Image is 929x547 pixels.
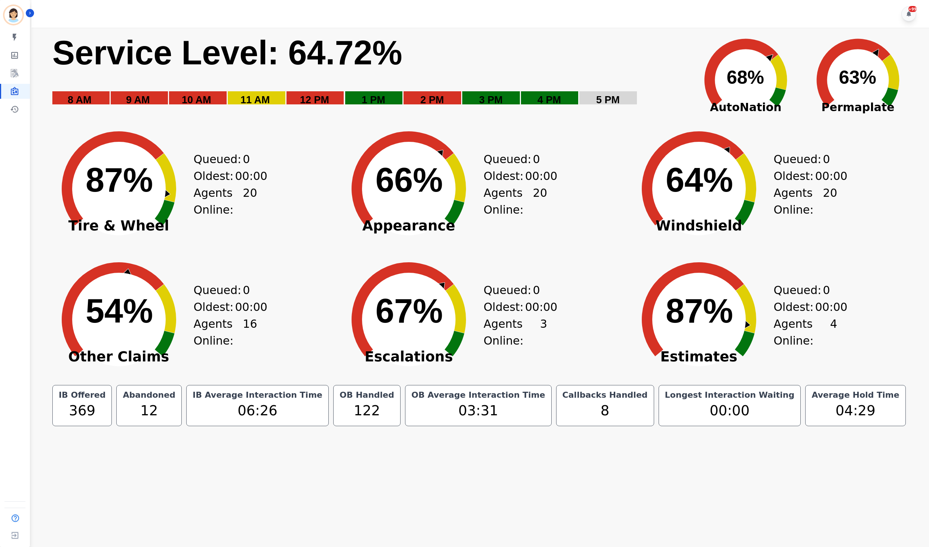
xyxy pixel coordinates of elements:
span: Other Claims [44,353,194,361]
div: Queued: [774,151,830,168]
div: IB Offered [57,390,107,400]
span: 0 [533,151,540,168]
span: 16 [243,315,257,349]
img: Bordered avatar [4,6,22,24]
span: 00:00 [235,299,267,315]
text: 10 AM [182,94,211,106]
div: 00:00 [663,400,796,421]
span: 20 [823,184,837,218]
text: 2 PM [420,94,444,106]
span: 0 [533,282,540,299]
span: 20 [243,184,257,218]
div: 122 [338,400,396,421]
div: Oldest: [774,299,830,315]
div: 04:29 [810,400,901,421]
div: OB Handled [338,390,396,400]
text: 4 PM [537,94,561,106]
text: 54% [86,292,153,330]
div: IB Average Interaction Time [191,390,324,400]
text: 3 PM [479,94,503,106]
div: Oldest: [484,168,540,184]
span: 00:00 [525,299,557,315]
span: 00:00 [815,299,847,315]
text: 68% [727,67,764,88]
div: 12 [121,400,177,421]
div: 06:26 [191,400,324,421]
span: Escalations [334,353,484,361]
span: Appearance [334,222,484,230]
div: Queued: [484,151,540,168]
div: Queued: [774,282,830,299]
text: 66% [375,161,443,199]
div: Queued: [194,282,250,299]
span: 00:00 [235,168,267,184]
span: 0 [823,151,830,168]
div: Queued: [484,282,540,299]
text: 12 PM [300,94,329,106]
span: 0 [243,282,250,299]
text: 63% [839,67,876,88]
span: 20 [533,184,547,218]
span: 0 [243,151,250,168]
div: Agents Online: [774,184,837,218]
div: 369 [57,400,107,421]
span: 3 [540,315,547,349]
text: 67% [375,292,443,330]
span: 0 [823,282,830,299]
text: 5 PM [596,94,620,106]
div: 03:31 [410,400,547,421]
div: Agents Online: [194,184,257,218]
span: AutoNation [690,99,802,116]
div: Queued: [194,151,250,168]
div: Oldest: [484,299,540,315]
div: OB Average Interaction Time [410,390,547,400]
text: 1 PM [362,94,385,106]
div: Oldest: [774,168,830,184]
text: Service Level: 64.72% [52,34,402,71]
div: Oldest: [194,168,250,184]
div: Agents Online: [484,315,547,349]
div: Agents Online: [194,315,257,349]
text: 87% [86,161,153,199]
div: +99 [908,6,917,12]
span: 00:00 [815,168,847,184]
span: 00:00 [525,168,557,184]
div: Agents Online: [774,315,837,349]
span: 4 [830,315,837,349]
div: Oldest: [194,299,250,315]
div: Longest Interaction Waiting [663,390,796,400]
text: 64% [666,161,733,199]
span: Tire & Wheel [44,222,194,230]
span: Permaplate [802,99,914,116]
span: Estimates [624,353,774,361]
div: Abandoned [121,390,177,400]
div: Average Hold Time [810,390,901,400]
div: 8 [561,400,649,421]
div: Callbacks Handled [561,390,649,400]
span: Windshield [624,222,774,230]
text: 9 AM [126,94,150,106]
text: 8 AM [68,94,92,106]
text: 87% [666,292,733,330]
text: 11 AM [240,94,270,106]
div: Agents Online: [484,184,547,218]
svg: Service Level: 0% [52,33,685,117]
